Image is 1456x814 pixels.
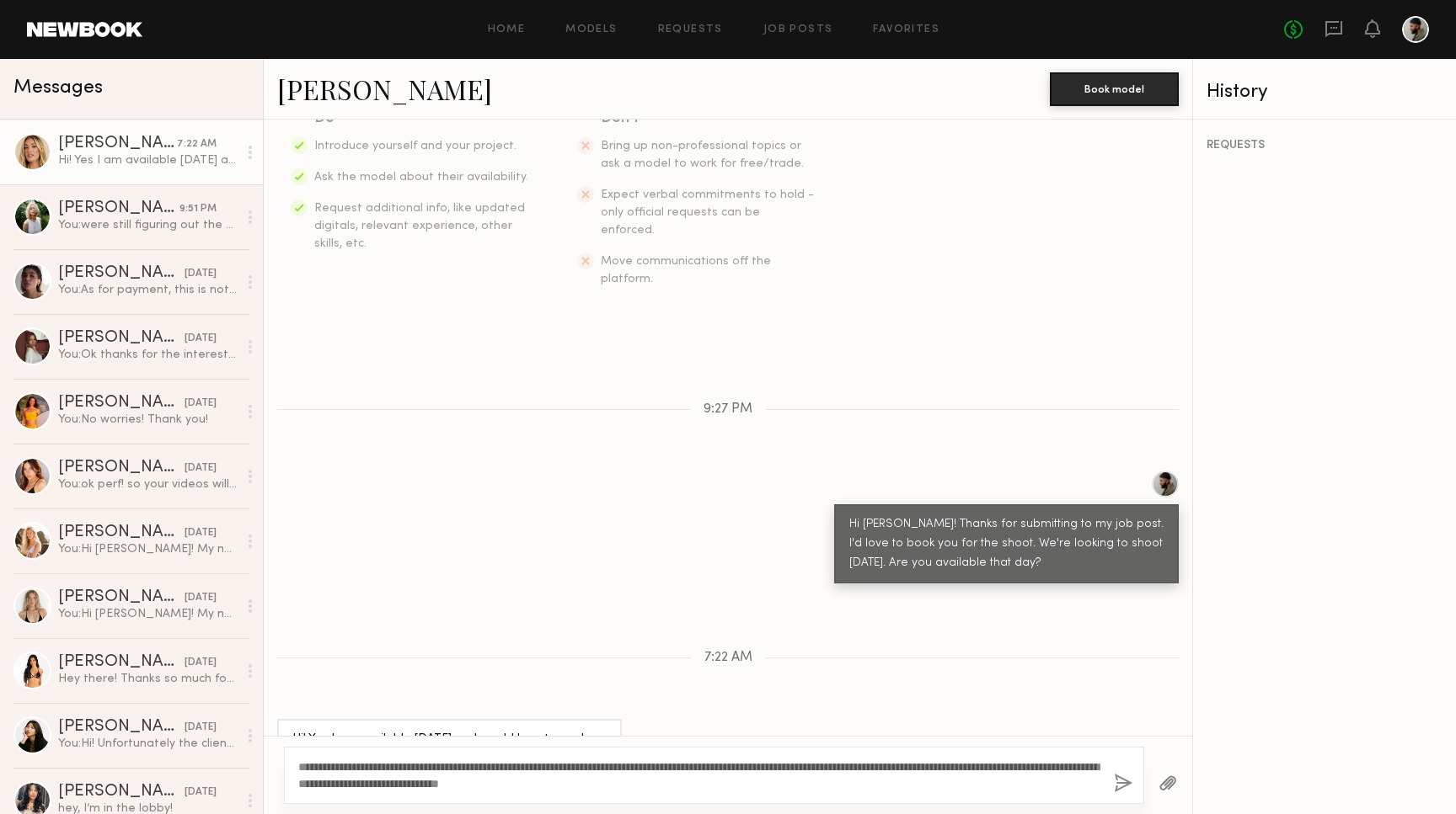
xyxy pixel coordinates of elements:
[58,784,185,801] div: [PERSON_NAME]
[565,24,617,35] a: Models
[704,651,752,665] span: 7:22 AM
[185,785,217,801] div: [DATE]
[601,141,804,169] span: Bring up non-professional topics or ask a model to work for free/trade.
[1050,72,1179,106] button: Book model
[58,152,238,168] div: Hi! Yes I am available [DATE] and would love to work with you!
[13,78,103,98] span: Messages
[58,719,185,736] div: [PERSON_NAME]
[58,136,177,152] div: [PERSON_NAME]
[58,606,238,622] div: You: Hi [PERSON_NAME]! My name is [PERSON_NAME], I'm a photographer in LA and rn I’m helping a sm...
[58,282,238,298] div: You: As for payment, this is not your usual pay system. Instead of a flat rate, we set you up to ...
[185,266,217,282] div: [DATE]
[704,402,752,417] span: 9:27 PM
[1207,82,1443,102] div: History
[277,71,492,107] a: [PERSON_NAME]
[179,201,217,217] div: 9:51 PM
[185,590,217,606] div: [DATE]
[314,172,528,183] span: Ask the model about their availability.
[601,189,814,236] span: Expect verbal commitments to hold - only official requests can be enforced.
[58,347,238,363] div: You: Ok thanks for the interest! So this is not your usual pay system. Instead of a flat rate, we...
[292,730,607,769] div: Hi! Yes I am available [DATE] and would love to work with you!
[58,524,185,541] div: [PERSON_NAME]
[314,141,517,152] span: Introduce yourself and your project.
[177,136,217,152] div: 7:22 AM
[58,395,185,412] div: [PERSON_NAME]
[849,515,1164,573] div: Hi [PERSON_NAME]! Thanks for submitting to my job post. I'd love to book you for the shoot. We're...
[1050,81,1179,95] a: Book model
[58,589,185,606] div: [PERSON_NAME]
[58,265,185,282] div: [PERSON_NAME]
[185,460,217,476] div: [DATE]
[58,200,179,217] div: [PERSON_NAME]
[58,217,238,233] div: You: were still figuring out the deliverables, id say we will probably start with maybe 2-3 video...
[58,476,238,492] div: You: ok perf! so your videos will be used as ads all over TT, FB, and IG. We would setup those ad...
[58,736,238,752] div: You: Hi! Unfortunately the client's budget is $100 hourly. Thank you for your time, hopefully we ...
[185,396,217,412] div: [DATE]
[873,24,939,35] a: Favorites
[601,256,771,285] span: Move communications off the platform.
[763,24,833,35] a: Job Posts
[488,24,526,35] a: Home
[185,331,217,347] div: [DATE]
[185,525,217,541] div: [DATE]
[185,655,217,671] div: [DATE]
[185,720,217,736] div: [DATE]
[1207,140,1443,152] div: REQUESTS
[314,203,525,249] span: Request additional info, like updated digitals, relevant experience, other skills, etc.
[58,654,185,671] div: [PERSON_NAME]
[658,24,723,35] a: Requests
[58,460,185,476] div: [PERSON_NAME]
[58,541,238,557] div: You: Hi [PERSON_NAME]! My name is [PERSON_NAME], I'm a photographer in LA and rn I’m helping a sm...
[58,671,238,687] div: Hey there! Thanks so much for reaching out - I apologize the app didn’t notify me in time and I g...
[58,412,238,428] div: You: No worries! Thank you!
[58,330,185,347] div: [PERSON_NAME]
